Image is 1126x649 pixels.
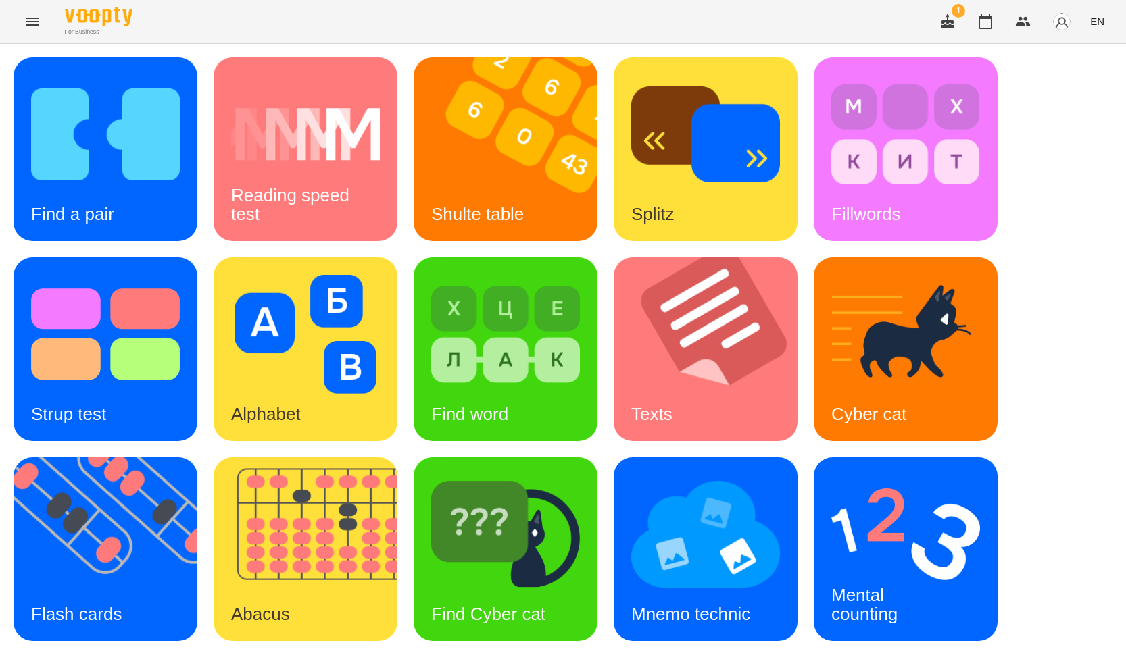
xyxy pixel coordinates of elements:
[214,457,414,641] img: Abacus
[431,404,508,424] h3: Find word
[831,475,980,594] img: Mental counting
[831,75,980,194] img: Fillwords
[16,5,49,38] button: Menu
[1085,9,1110,34] button: EN
[631,404,672,424] h3: Texts
[231,75,380,194] img: Reading speed test
[214,457,397,641] a: AbacusAbacus
[614,457,798,641] a: Mnemo technicMnemo technic
[631,475,780,594] img: Mnemo technic
[614,257,814,441] img: Texts
[631,75,780,194] img: Splitz
[31,204,114,224] h3: Find a pair
[31,604,122,624] h3: Flash cards
[952,4,965,18] span: 1
[231,604,290,624] h3: Abacus
[14,457,214,641] img: Flash cards
[31,75,180,194] img: Find a pair
[414,57,614,241] img: Shulte table
[31,404,106,424] h3: Strup test
[431,604,545,624] h3: Find Cyber cat
[14,457,197,641] a: Flash cardsFlash cards
[214,257,397,441] a: AlphabetAlphabet
[614,257,798,441] a: TextsTexts
[431,275,580,394] img: Find word
[31,275,180,394] img: Strup test
[65,28,132,36] span: For Business
[814,257,998,441] a: Cyber catCyber cat
[414,57,597,241] a: Shulte tableShulte table
[1090,14,1104,28] span: EN
[614,57,798,241] a: SplitzSplitz
[814,57,998,241] a: FillwordsFillwords
[231,275,380,394] img: Alphabet
[814,457,998,641] a: Mental countingMental counting
[631,604,750,624] h3: Mnemo technic
[431,204,524,224] h3: Shulte table
[831,275,980,394] img: Cyber cat
[831,404,906,424] h3: Cyber cat
[431,475,580,594] img: Find Cyber cat
[214,57,397,241] a: Reading speed testReading speed test
[231,185,354,224] h3: Reading speed test
[14,57,197,241] a: Find a pairFind a pair
[65,7,132,26] img: Voopty Logo
[414,457,597,641] a: Find Cyber catFind Cyber cat
[831,585,898,623] h3: Mental counting
[831,204,901,224] h3: Fillwords
[1052,12,1071,31] img: avatar_s.png
[231,404,301,424] h3: Alphabet
[14,257,197,441] a: Strup testStrup test
[631,204,675,224] h3: Splitz
[414,257,597,441] a: Find wordFind word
